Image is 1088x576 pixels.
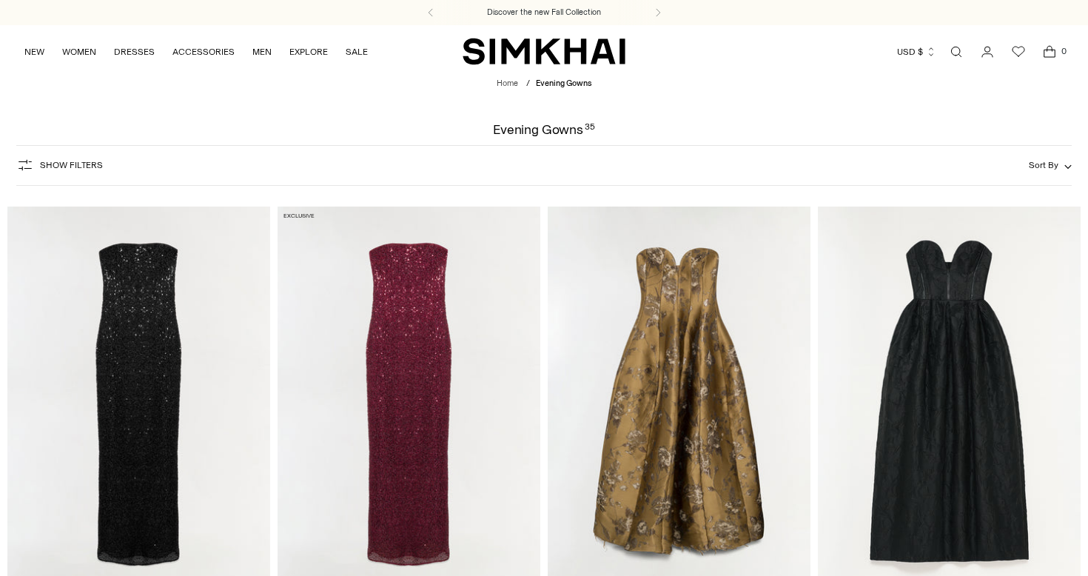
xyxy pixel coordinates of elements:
[585,123,595,136] div: 35
[172,36,235,68] a: ACCESSORIES
[62,36,96,68] a: WOMEN
[536,78,591,88] span: Evening Gowns
[346,36,368,68] a: SALE
[24,36,44,68] a: NEW
[289,36,328,68] a: EXPLORE
[1035,37,1064,67] a: Open cart modal
[40,160,103,170] span: Show Filters
[897,36,936,68] button: USD $
[1004,37,1033,67] a: Wishlist
[941,37,971,67] a: Open search modal
[1029,160,1058,170] span: Sort By
[1057,44,1070,58] span: 0
[973,37,1002,67] a: Go to the account page
[463,37,625,66] a: SIMKHAI
[1029,157,1072,173] button: Sort By
[16,153,103,177] button: Show Filters
[497,78,518,88] a: Home
[493,123,595,136] h1: Evening Gowns
[526,78,530,90] div: /
[114,36,155,68] a: DRESSES
[487,7,601,19] a: Discover the new Fall Collection
[497,78,591,90] nav: breadcrumbs
[252,36,272,68] a: MEN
